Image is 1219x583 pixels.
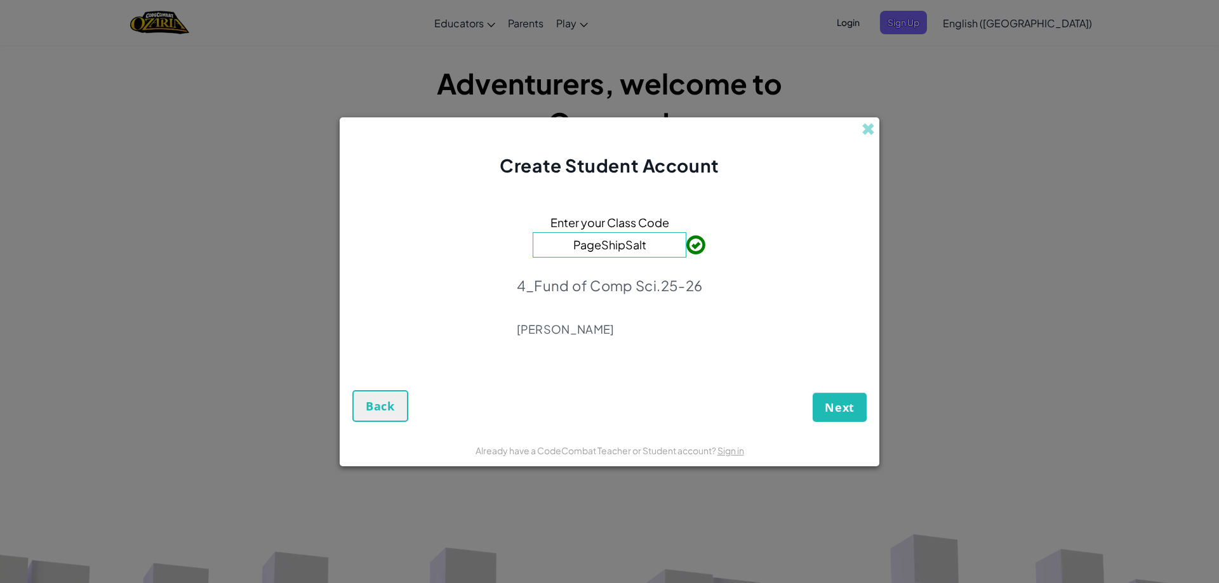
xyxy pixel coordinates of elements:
span: Next [825,400,855,415]
span: Enter your Class Code [550,213,669,232]
button: Next [813,393,867,422]
button: Back [352,390,408,422]
p: [PERSON_NAME] [517,322,703,337]
span: Back [366,398,395,414]
span: Create Student Account [500,154,719,176]
span: Already have a CodeCombat Teacher or Student account? [476,445,717,456]
a: Sign in [717,445,744,456]
p: 4_Fund of Comp Sci.25-26 [517,277,703,294]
